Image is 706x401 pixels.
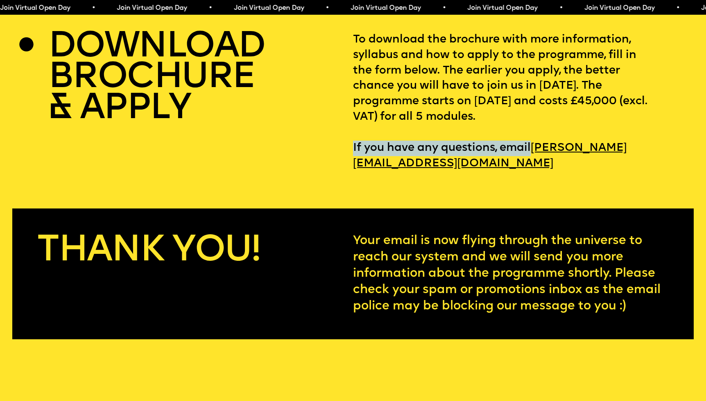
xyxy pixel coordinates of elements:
[442,5,446,11] span: •
[208,5,212,11] span: •
[353,32,694,172] p: To download the brochure with more information, syllabus and how to apply to the programme, fill ...
[559,5,563,11] span: •
[353,233,669,314] p: Your email is now flying through the universe to reach our system and we will send you more infor...
[48,32,265,125] h2: DOWNLOAD BROCHURE & APPLY
[326,5,329,11] span: •
[676,5,680,11] span: •
[92,5,95,11] span: •
[353,137,627,174] a: [PERSON_NAME][EMAIL_ADDRESS][DOMAIN_NAME]
[37,233,353,314] h2: Thank you!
